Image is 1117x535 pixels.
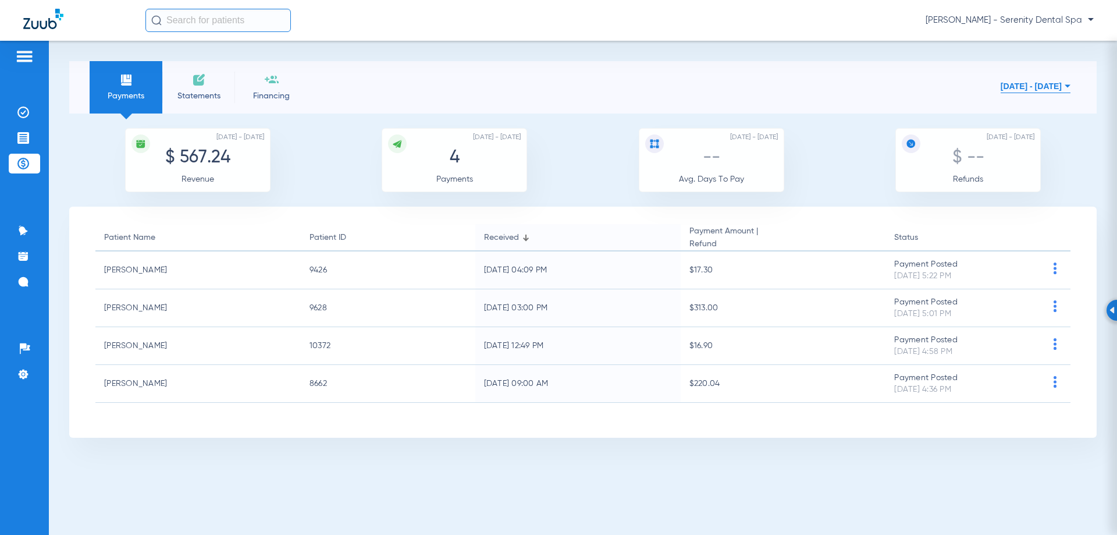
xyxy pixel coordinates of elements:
td: [PERSON_NAME] [95,251,301,289]
span: [DATE] - [DATE] [730,132,778,143]
td: [PERSON_NAME] [95,289,301,327]
img: financing icon [265,73,279,87]
td: $17.30 [681,251,886,289]
img: group-dot-blue.svg [1048,263,1062,274]
td: $16.90 [681,327,886,365]
td: 9628 [301,289,475,327]
span: Revenue [182,175,214,183]
span: Payments [98,90,154,102]
span: Refunds [953,175,983,183]
iframe: Chat Widget [1059,479,1117,535]
img: icon [136,139,146,149]
span: Refund [689,238,758,250]
td: [PERSON_NAME] [95,327,301,365]
span: Payment Posted [894,336,958,344]
span: $ -- [952,149,984,166]
span: 4 [450,149,460,166]
div: Received [484,231,519,244]
div: Patient Name [104,231,155,244]
span: Statements [171,90,226,102]
div: Patient ID [310,231,346,244]
div: Payment Amount | [689,225,758,250]
input: Search for patients [145,9,291,32]
span: [DATE] 4:36 PM [894,385,951,394]
span: $ 567.24 [165,149,230,166]
img: hamburger-icon [15,49,34,63]
img: group-dot-blue.svg [1048,376,1062,388]
img: group-dot-blue.svg [1048,300,1062,312]
td: [DATE] 09:00 AM [475,365,681,403]
span: [DATE] - [DATE] [216,132,264,143]
span: -- [703,149,720,166]
div: Received [484,231,672,244]
div: Patient ID [310,231,467,244]
td: [DATE] 12:49 PM [475,327,681,365]
span: [DATE] - [DATE] [473,132,521,143]
span: Financing [244,90,299,102]
img: icon [649,139,660,149]
span: Avg. Days To Pay [679,175,744,183]
td: [PERSON_NAME] [95,365,301,403]
span: [DATE] 5:22 PM [894,272,951,280]
img: Zuub Logo [23,9,63,29]
div: Status [894,231,918,244]
td: $220.04 [681,365,886,403]
span: Payment Posted [894,298,958,306]
img: invoices icon [192,73,206,87]
td: [DATE] 04:09 PM [475,251,681,289]
span: Payment Posted [894,260,958,268]
td: [DATE] 03:00 PM [475,289,681,327]
img: Arrow [1109,307,1115,314]
span: [PERSON_NAME] - Serenity Dental Spa [926,15,1094,26]
div: Status [894,231,1031,244]
div: Payment Amount |Refund [689,225,877,250]
span: Payments [436,175,473,183]
td: $313.00 [681,289,886,327]
img: icon [392,139,403,149]
img: payments icon [119,73,133,87]
span: [DATE] - [DATE] [987,132,1034,143]
span: [DATE] 4:58 PM [894,348,952,356]
div: Patient Name [104,231,292,244]
img: Search Icon [151,15,162,26]
span: Payment Posted [894,374,958,382]
button: [DATE] - [DATE] [1001,75,1070,98]
img: group-dot-blue.svg [1048,338,1062,350]
td: 10372 [301,327,475,365]
img: icon [906,139,916,149]
td: 9426 [301,251,475,289]
td: 8662 [301,365,475,403]
span: [DATE] 5:01 PM [894,310,951,318]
